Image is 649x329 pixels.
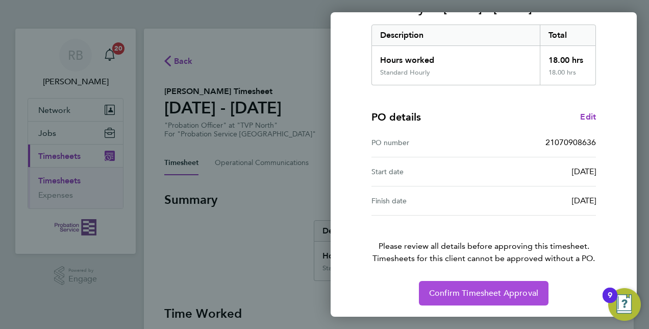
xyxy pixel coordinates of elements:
p: Please review all details before approving this timesheet. [359,216,608,265]
div: Total [540,25,596,45]
h4: PO details [371,110,421,124]
div: [DATE] [484,195,596,207]
div: Standard Hourly [380,68,430,77]
div: 18.00 hrs [540,68,596,85]
span: Confirm Timesheet Approval [429,288,538,298]
div: Start date [371,166,484,178]
a: Edit [580,111,596,123]
div: [DATE] [484,166,596,178]
button: Confirm Timesheet Approval [419,281,548,306]
span: Timesheets for this client cannot be approved without a PO. [359,252,608,265]
div: 18.00 hrs [540,46,596,68]
button: Open Resource Center, 9 new notifications [608,288,641,321]
div: PO number [371,136,484,149]
div: Description [372,25,540,45]
div: Summary of 22 - 28 Sep 2025 [371,25,596,85]
span: 21070908636 [545,137,596,147]
div: Finish date [371,195,484,207]
div: 9 [608,295,612,309]
span: Edit [580,112,596,122]
div: Hours worked [372,46,540,68]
